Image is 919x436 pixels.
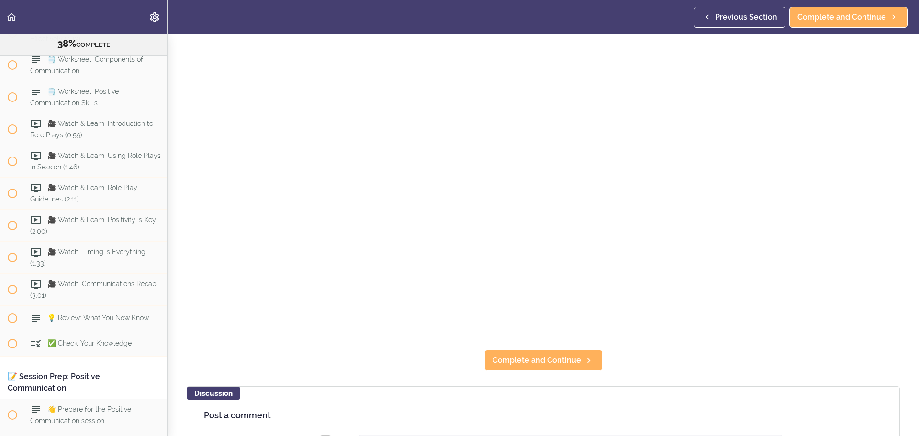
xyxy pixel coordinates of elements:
span: 🎥 Watch & Learn: Using Role Plays in Session (1:46) [30,152,161,170]
span: Complete and Continue [797,11,886,23]
h4: Post a comment [204,411,883,420]
span: ✅ Check: Your Knowledge [47,339,132,347]
span: 👋 Prepare for the Positive Communication session [30,405,131,424]
span: 🗒️ Worksheet: Components of Communication [30,56,143,74]
span: Previous Section [715,11,777,23]
span: 🎥 Watch: Timing is Everything (1:33) [30,248,146,267]
span: 🗒️ Worksheet: Positive Communication Skills [30,88,119,106]
svg: Settings Menu [149,11,160,23]
span: 🎥 Watch & Learn: Positivity is Key (2:00) [30,216,156,235]
svg: Back to course curriculum [6,11,17,23]
a: Previous Section [694,7,785,28]
a: Complete and Continue [789,7,908,28]
span: 🎥 Watch & Learn: Role Play Guidelines (2:11) [30,184,137,202]
span: 38% [57,38,76,49]
span: 💡 Review: What You Now Know [47,314,149,322]
span: 🎥 Watch & Learn: Introduction to Role Plays (0:59) [30,120,153,138]
div: COMPLETE [12,38,155,50]
span: 🎥 Watch: Communications Recap (3:01) [30,280,157,299]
